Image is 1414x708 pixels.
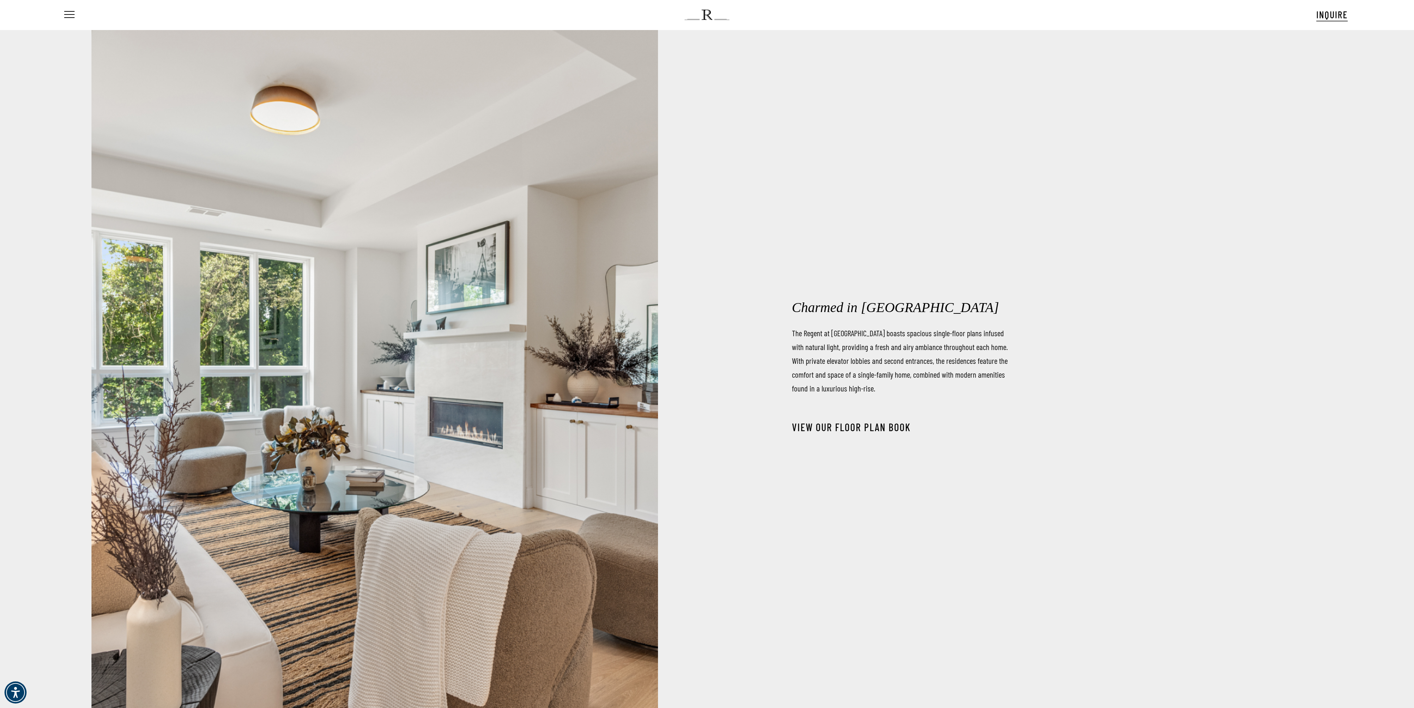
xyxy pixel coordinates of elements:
[792,326,1013,395] p: The Regent at [GEOGRAPHIC_DATA] boasts spacious single-floor plans infused with natural light, pr...
[792,297,1202,318] h2: Charmed in [GEOGRAPHIC_DATA]
[63,11,75,19] a: Navigation Menu
[685,10,729,20] img: The Regent
[792,421,911,433] a: View our Floor Plan Book
[4,681,27,704] div: Accessibility Menu
[1316,8,1348,21] a: INQUIRE
[1316,9,1348,20] span: INQUIRE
